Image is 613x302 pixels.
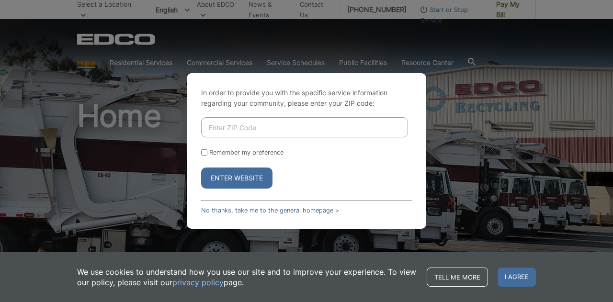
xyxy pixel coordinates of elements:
button: Enter Website [201,168,272,189]
p: We use cookies to understand how you use our site and to improve your experience. To view our pol... [77,267,417,288]
a: Tell me more [427,268,488,287]
label: Remember my preference [209,149,284,156]
input: Enter ZIP Code [201,117,408,137]
a: privacy policy [172,277,224,288]
p: In order to provide you with the specific service information regarding your community, please en... [201,88,412,109]
a: No thanks, take me to the general homepage > [201,207,339,214]
span: I agree [498,268,536,287]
